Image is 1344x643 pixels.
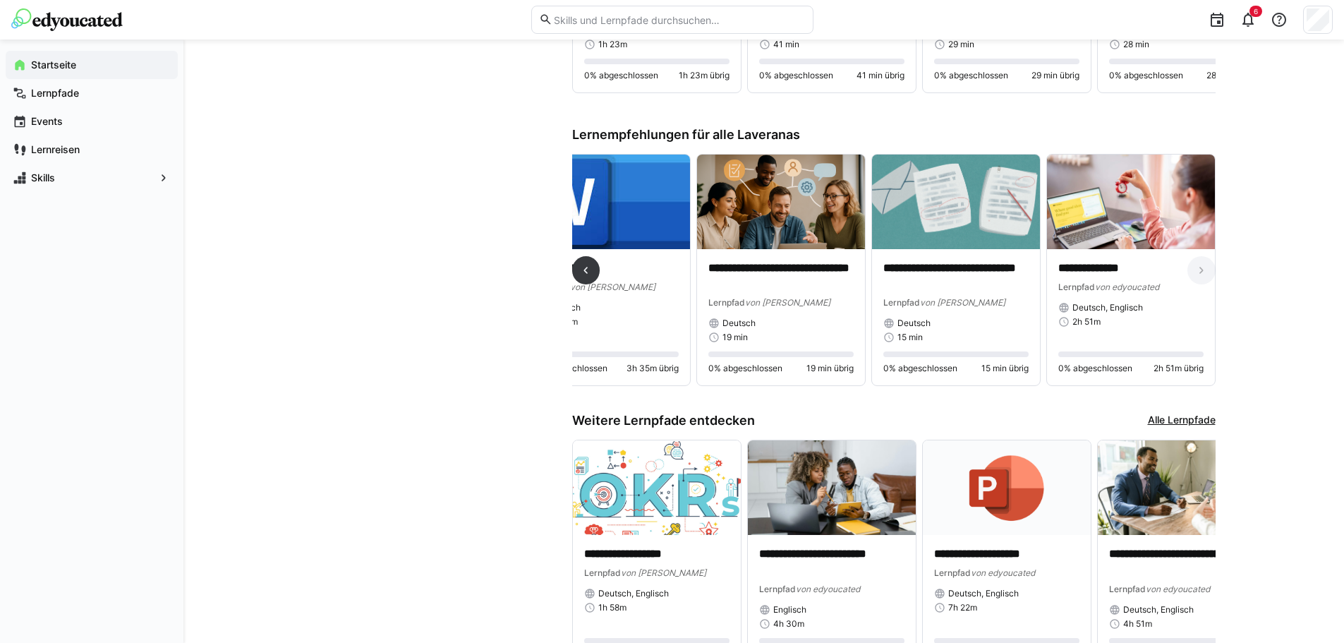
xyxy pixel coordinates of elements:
[570,282,655,292] span: von [PERSON_NAME]
[773,618,804,630] span: 4h 30m
[722,318,756,329] span: Deutsch
[872,155,1040,249] img: image
[1206,70,1254,81] span: 28 min übrig
[584,70,658,81] span: 0% abgeschlossen
[1058,282,1095,292] span: Lernpfad
[748,440,916,535] img: image
[920,297,1005,308] span: von [PERSON_NAME]
[1058,363,1132,374] span: 0% abgeschlossen
[584,567,621,578] span: Lernpfad
[626,363,679,374] span: 3h 35m übrig
[897,318,931,329] span: Deutsch
[522,155,690,249] img: image
[773,39,799,50] span: 41 min
[1123,618,1152,630] span: 4h 51m
[697,155,865,249] img: image
[598,39,627,50] span: 1h 23m
[1123,604,1194,615] span: Deutsch, Englisch
[708,297,745,308] span: Lernpfad
[552,13,805,26] input: Skills und Lernpfade durchsuchen…
[759,584,796,594] span: Lernpfad
[572,127,1216,143] h3: Lernempfehlungen für alle Laveranas
[934,70,1008,81] span: 0% abgeschlossen
[1072,316,1101,327] span: 2h 51m
[883,297,920,308] span: Lernpfad
[948,588,1019,599] span: Deutsch, Englisch
[708,363,782,374] span: 0% abgeschlossen
[1072,302,1143,313] span: Deutsch, Englisch
[1031,70,1079,81] span: 29 min übrig
[1095,282,1159,292] span: von edyoucated
[573,440,741,535] img: image
[806,363,854,374] span: 19 min übrig
[897,332,923,343] span: 15 min
[1098,440,1266,535] img: image
[981,363,1029,374] span: 15 min übrig
[856,70,904,81] span: 41 min übrig
[971,567,1035,578] span: von edyoucated
[773,604,806,615] span: Englisch
[1109,584,1146,594] span: Lernpfad
[934,567,971,578] span: Lernpfad
[1123,39,1149,50] span: 28 min
[572,413,755,428] h3: Weitere Lernpfade entdecken
[948,602,977,613] span: 7h 22m
[1154,363,1204,374] span: 2h 51m übrig
[722,332,748,343] span: 19 min
[1254,7,1258,16] span: 6
[621,567,706,578] span: von [PERSON_NAME]
[598,602,626,613] span: 1h 58m
[1146,584,1210,594] span: von edyoucated
[883,363,957,374] span: 0% abgeschlossen
[1148,413,1216,428] a: Alle Lernpfade
[923,440,1091,535] img: image
[1047,155,1215,249] img: image
[948,39,974,50] span: 29 min
[598,588,669,599] span: Deutsch, Englisch
[679,70,729,81] span: 1h 23m übrig
[745,297,830,308] span: von [PERSON_NAME]
[796,584,860,594] span: von edyoucated
[1109,70,1183,81] span: 0% abgeschlossen
[759,70,833,81] span: 0% abgeschlossen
